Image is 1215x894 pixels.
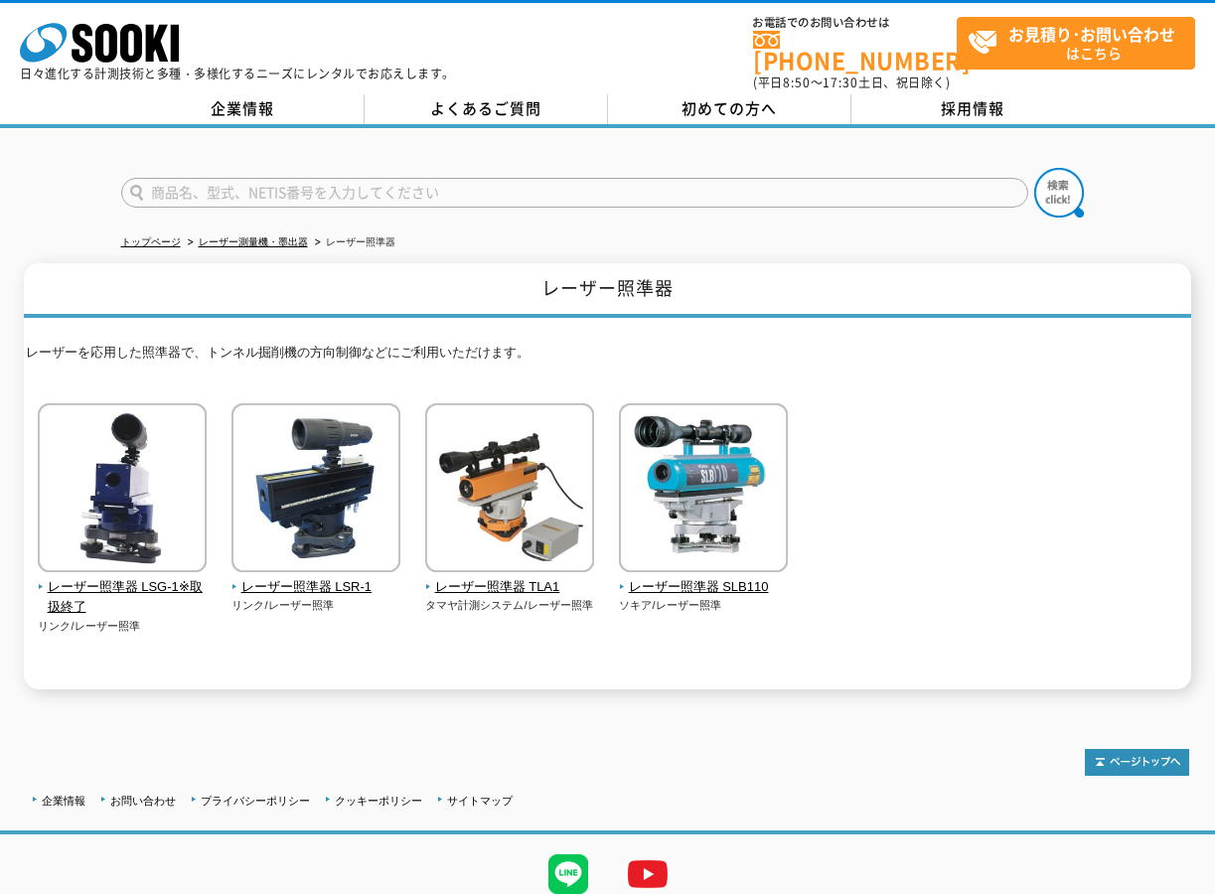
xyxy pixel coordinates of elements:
a: レーザー照準器 LSG-1※取扱終了 [38,558,208,618]
a: お問い合わせ [110,795,176,807]
img: トップページへ [1085,749,1189,776]
img: レーザー照準器 LSG-1※取扱終了 [38,403,207,577]
a: レーザー照準器 LSR-1 [231,558,401,598]
a: サイトマップ [447,795,513,807]
a: トップページ [121,236,181,247]
span: レーザー照準器 SLB110 [619,577,789,598]
a: レーザー照準器 TLA1 [425,558,595,598]
a: 企業情報 [121,94,365,124]
span: レーザー照準器 LSG-1※取扱終了 [38,577,208,619]
span: レーザー照準器 LSR-1 [231,577,401,598]
input: 商品名、型式、NETIS番号を入力してください [121,178,1028,208]
img: レーザー照準器 SLB110 [619,403,788,577]
a: レーザー測量機・墨出器 [199,236,308,247]
span: 17:30 [823,74,858,91]
a: 初めての方へ [608,94,851,124]
a: 採用情報 [851,94,1095,124]
p: 日々進化する計測技術と多種・多様化するニーズにレンタルでお応えします。 [20,68,455,79]
span: 8:50 [783,74,811,91]
a: よくあるご質問 [365,94,608,124]
a: お見積り･お問い合わせはこちら [957,17,1195,70]
a: レーザー照準器 SLB110 [619,558,789,598]
span: 初めての方へ [682,97,777,119]
h1: レーザー照準器 [24,263,1190,318]
strong: お見積り･お問い合わせ [1008,22,1175,46]
p: リンク/レーザー照準 [231,597,401,614]
span: はこちら [968,18,1194,68]
a: 企業情報 [42,795,85,807]
img: レーザー照準器 TLA1 [425,403,594,577]
p: レーザーを応用した照準器で、トンネル掘削機の方向制御などにご利用いただけます。 [26,343,1188,373]
li: レーザー照準器 [311,232,395,253]
a: プライバシーポリシー [201,795,310,807]
span: レーザー照準器 TLA1 [425,577,595,598]
p: リンク/レーザー照準 [38,618,208,635]
a: [PHONE_NUMBER] [753,31,957,72]
p: タマヤ計測システム/レーザー照準 [425,597,595,614]
span: お電話でのお問い合わせは [753,17,957,29]
img: レーザー照準器 LSR-1 [231,403,400,577]
p: ソキア/レーザー照準 [619,597,789,614]
span: (平日 ～ 土日、祝日除く) [753,74,950,91]
a: クッキーポリシー [335,795,422,807]
img: btn_search.png [1034,168,1084,218]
